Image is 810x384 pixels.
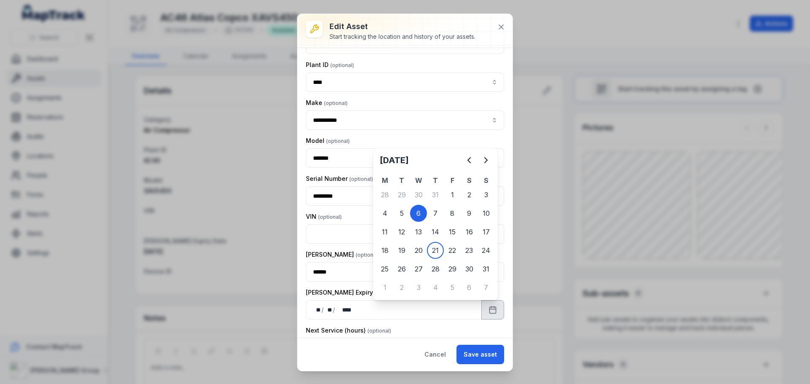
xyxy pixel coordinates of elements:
div: Saturday 9 August 2025 [461,205,478,222]
th: M [376,175,393,185]
div: Monday 1 September 2025 [376,279,393,296]
div: Thursday 28 August 2025 [427,260,444,277]
div: 4 [376,205,393,222]
button: Cancel [417,345,453,364]
div: Tuesday 5 August 2025 [393,205,410,222]
div: 21 [427,242,444,259]
div: Thursday 4 September 2025 [427,279,444,296]
div: 22 [444,242,461,259]
div: Friday 29 August 2025 [444,260,461,277]
div: Monday 18 August 2025 [376,242,393,259]
div: Friday 5 September 2025 [444,279,461,296]
div: Wednesday 20 August 2025 [410,242,427,259]
div: 28 [376,186,393,203]
div: Saturday 6 September 2025 [461,279,478,296]
div: day, [313,306,321,314]
div: 30 [461,260,478,277]
div: 2 [461,186,478,203]
div: Tuesday 29 July 2025 [393,186,410,203]
div: Wednesday 13 August 2025 [410,223,427,240]
div: Wednesday 30 July 2025 [410,186,427,203]
div: Saturday 16 August 2025 [461,223,478,240]
div: Monday 4 August 2025 [376,205,393,222]
h3: Edit asset [329,21,475,32]
label: VIN [306,212,342,221]
div: Wednesday 3 September 2025 [410,279,427,296]
div: 31 [478,260,494,277]
div: 20 [410,242,427,259]
button: Save asset [456,345,504,364]
div: 5 [444,279,461,296]
div: 15 [444,223,461,240]
div: 6 [410,205,427,222]
div: Sunday 17 August 2025 [478,223,494,240]
label: Model [306,137,350,145]
div: Friday 15 August 2025 [444,223,461,240]
input: asset-edit:cf[8551d161-b1ce-4bc5-a3dd-9fa232d53e47]-label [306,110,504,130]
input: asset-edit:cf[7b2ad715-4ce1-4afd-baaf-5d2b22496a4d]-label [306,148,504,168]
th: S [461,175,478,185]
div: 1 [376,279,393,296]
div: Sunday 24 August 2025 [478,242,494,259]
div: 8 [444,205,461,222]
div: 14 [427,223,444,240]
div: Sunday 3 August 2025 [478,186,494,203]
div: 7 [478,279,494,296]
div: Sunday 7 September 2025 [478,279,494,296]
div: 2 [393,279,410,296]
div: Tuesday 19 August 2025 [393,242,410,259]
div: 29 [393,186,410,203]
div: Wednesday 6 August 2025 selected [410,205,427,222]
button: Previous [461,152,478,169]
div: Thursday 14 August 2025 [427,223,444,240]
input: asset-edit:cf[e286c480-ed88-4656-934e-cbe2f059b42e]-label [306,73,504,92]
div: 26 [393,260,410,277]
div: Saturday 23 August 2025 [461,242,478,259]
div: / [333,306,336,314]
button: Calendar [481,300,504,320]
div: Thursday 31 July 2025 [427,186,444,203]
div: 19 [393,242,410,259]
div: 16 [461,223,478,240]
div: 25 [376,260,393,277]
th: T [427,175,444,185]
label: [PERSON_NAME] [306,250,379,259]
div: Wednesday 27 August 2025 [410,260,427,277]
div: Saturday 30 August 2025 [461,260,478,277]
div: 17 [478,223,494,240]
button: Next [478,152,494,169]
div: Friday 1 August 2025 [444,186,461,203]
div: Thursday 7 August 2025 [427,205,444,222]
div: 13 [410,223,427,240]
label: Make [306,99,348,107]
th: T [393,175,410,185]
div: Today, Thursday 21 August 2025 [427,242,444,259]
div: 4 [427,279,444,296]
div: Saturday 2 August 2025 [461,186,478,203]
label: Plant ID [306,61,354,69]
div: Monday 28 July 2025 [376,186,393,203]
label: Serial Number [306,175,373,183]
div: 27 [410,260,427,277]
div: 28 [427,260,444,277]
div: 24 [478,242,494,259]
div: Calendar [376,152,494,297]
th: F [444,175,461,185]
div: year, [336,306,352,314]
div: 3 [410,279,427,296]
div: 9 [461,205,478,222]
div: Tuesday 26 August 2025 [393,260,410,277]
div: Sunday 31 August 2025 [478,260,494,277]
div: / [321,306,324,314]
div: 23 [461,242,478,259]
div: 11 [376,223,393,240]
div: Friday 22 August 2025 [444,242,461,259]
div: 3 [478,186,494,203]
div: Start tracking the location and history of your assets. [329,32,475,41]
div: 30 [410,186,427,203]
div: 7 [427,205,444,222]
div: Sunday 10 August 2025 [478,205,494,222]
div: Monday 25 August 2025 [376,260,393,277]
div: 18 [376,242,393,259]
label: Next Service (hours) [306,326,391,335]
